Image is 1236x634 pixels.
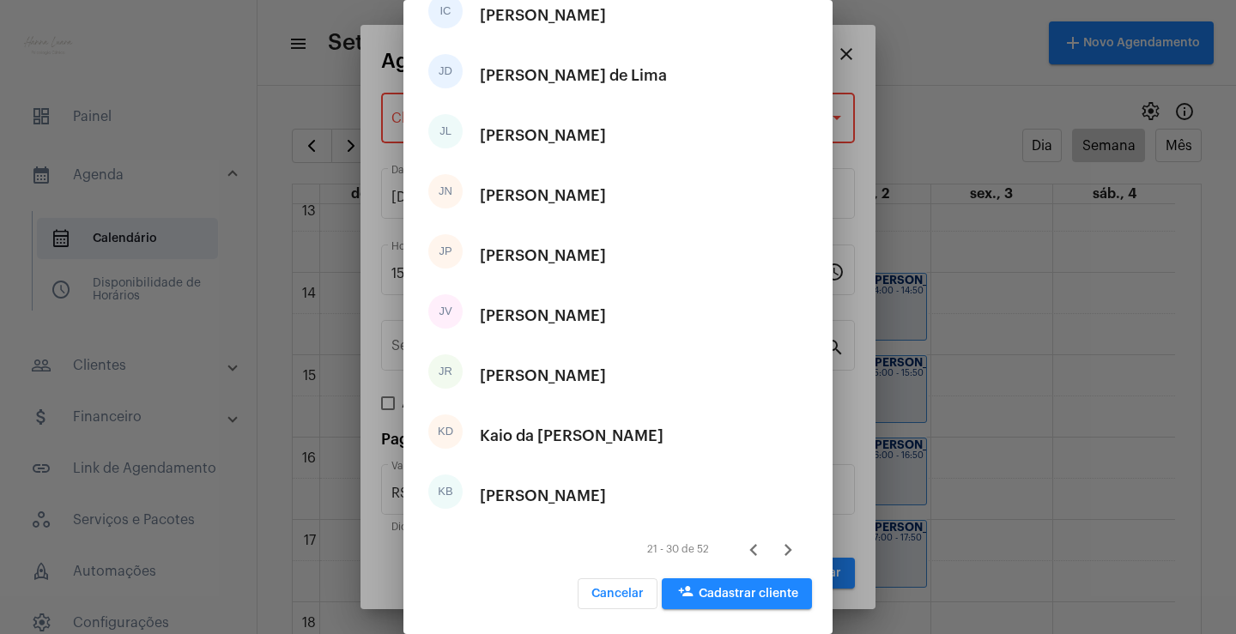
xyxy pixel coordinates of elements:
div: [PERSON_NAME] [480,470,606,522]
button: Cadastrar cliente [662,578,812,609]
span: Cadastrar cliente [676,588,798,600]
div: KD [428,414,463,449]
span: Cancelar [591,588,644,600]
div: [PERSON_NAME] [480,350,606,402]
div: KB [428,474,463,509]
div: [PERSON_NAME] [480,290,606,341]
div: Kaio da [PERSON_NAME] [480,410,663,462]
div: Próxima página [737,501,813,521]
button: Cancelar [578,578,657,609]
div: JN [428,174,463,208]
div: JR [428,354,463,389]
button: Página anterior [736,533,771,567]
div: [PERSON_NAME] [480,110,606,161]
div: JL [428,114,463,148]
mat-icon: person_add [676,583,696,604]
div: 21 - 30 de 52 [647,544,709,555]
button: Próxima página [771,533,805,567]
div: JD [428,54,463,88]
div: [PERSON_NAME] [480,230,606,281]
div: [PERSON_NAME] [480,170,606,221]
div: [PERSON_NAME] de Lima [480,50,667,101]
div: JP [428,234,463,269]
div: JV [428,294,463,329]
